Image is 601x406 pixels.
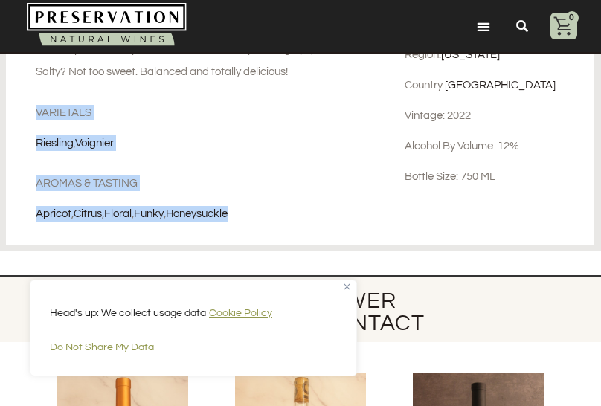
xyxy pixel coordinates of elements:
a: [US_STATE] [441,49,500,60]
div: , , , , [36,206,370,222]
a: floral [104,208,132,219]
h2: Varietals [36,105,370,120]
a: honeysuckle [166,208,228,219]
div: Alcohol by volume: 12% [405,138,588,154]
a: citrus [74,208,102,219]
h2: Aromas & Tasting [36,175,370,191]
a: Riesling [36,138,74,149]
a: funky [134,208,164,219]
p: Head's up: We collect usage data [50,304,337,322]
div: , [36,135,370,151]
div: Bottle Size: 750 mL [405,169,588,184]
button: Do Not Share My Data [50,334,337,361]
a: apricot [36,208,71,219]
div: Menu Toggle [474,17,494,37]
img: Natural-organic-biodynamic-wine [27,3,187,48]
div: Floral, apricot, honeysuckle and citrus. Funky and highly quaffable. Salty? Not too sweet. Balanc... [36,39,370,83]
div: Country: [405,77,588,93]
a: Voignier [75,138,114,149]
div: 0 [565,11,579,25]
div: Vintage: 2022 [405,108,588,123]
a: Cookie Policy [208,307,273,319]
a: [GEOGRAPHIC_DATA] [445,80,556,91]
div: Region: [405,47,588,62]
img: Close [344,283,350,290]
